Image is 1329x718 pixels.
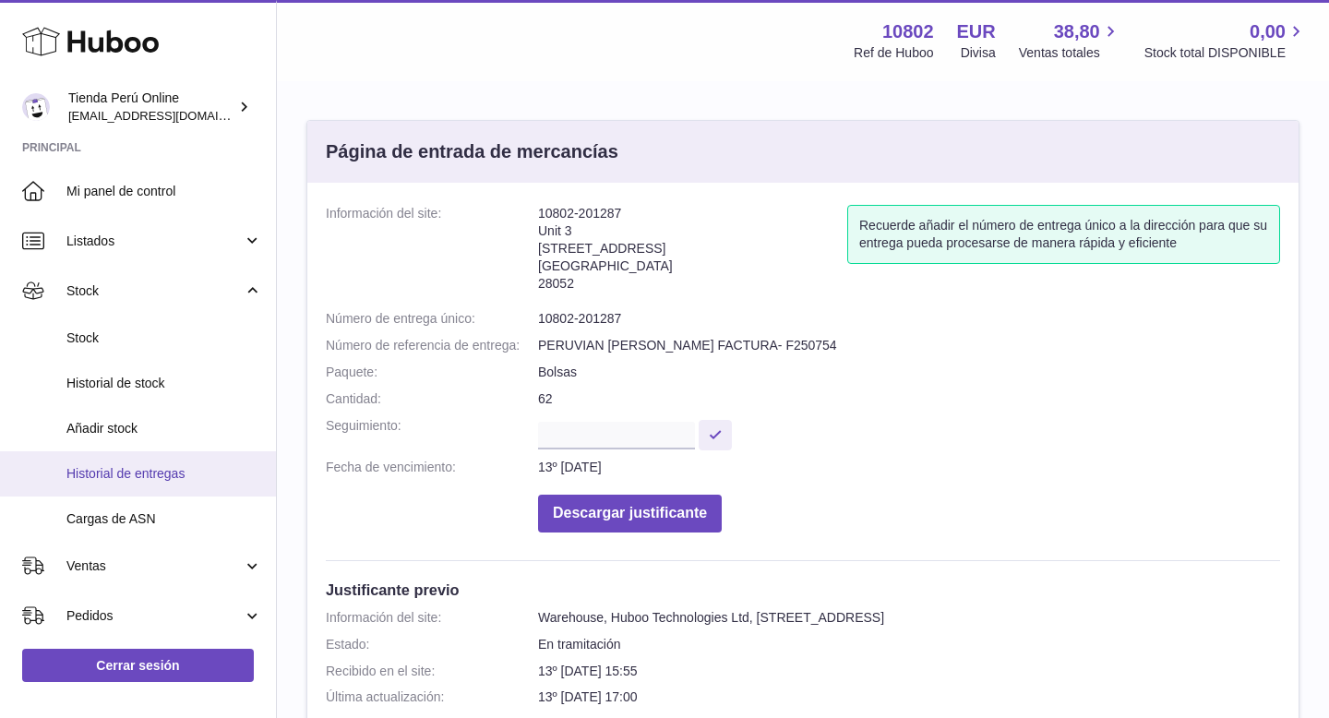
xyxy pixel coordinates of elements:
dt: Estado: [326,636,538,653]
a: Cerrar sesión [22,649,254,682]
span: Historial de stock [66,375,262,392]
span: 0,00 [1250,19,1286,44]
dd: 13º [DATE] [538,459,1280,476]
span: [EMAIL_ADDRESS][DOMAIN_NAME] [68,108,271,123]
dd: 13º [DATE] 17:00 [538,688,1280,706]
h3: Justificante previo [326,580,1280,600]
span: Stock [66,329,262,347]
div: Ref de Huboo [854,44,933,62]
dd: En tramitación [538,636,1280,653]
h3: Página de entrada de mercancías [326,139,618,164]
strong: 10802 [882,19,934,44]
span: Listados [66,233,243,250]
span: Cargas de ASN [66,510,262,528]
span: Ventas totales [1019,44,1121,62]
span: Pedidos [66,607,243,625]
dd: 13º [DATE] 15:55 [538,663,1280,680]
span: Mi panel de control [66,183,262,200]
dd: 62 [538,390,1280,408]
dt: Número de referencia de entrega: [326,337,538,354]
span: Stock total DISPONIBLE [1144,44,1307,62]
dt: Información del site: [326,609,538,627]
span: Añadir stock [66,420,262,437]
dt: Paquete: [326,364,538,381]
address: 10802-201287 Unit 3 [STREET_ADDRESS] [GEOGRAPHIC_DATA] 28052 [538,205,847,301]
dt: Cantidad: [326,390,538,408]
span: Historial de entregas [66,465,262,483]
button: Descargar justificante [538,495,722,533]
dt: Número de entrega único: [326,310,538,328]
dt: Última actualización: [326,688,538,706]
strong: EUR [957,19,996,44]
dd: 10802-201287 [538,310,1280,328]
span: 38,80 [1054,19,1100,44]
img: contacto@tiendaperuonline.com [22,93,50,121]
dt: Seguimiento: [326,417,538,449]
dd: PERUVIAN [PERSON_NAME] FACTURA- F250754 [538,337,1280,354]
a: 38,80 Ventas totales [1019,19,1121,62]
span: Ventas [66,557,243,575]
div: Tienda Perú Online [68,90,234,125]
div: Recuerde añadir el número de entrega único a la dirección para que su entrega pueda procesarse de... [847,205,1280,264]
span: Stock [66,282,243,300]
dd: Bolsas [538,364,1280,381]
dt: Información del site: [326,205,538,301]
a: 0,00 Stock total DISPONIBLE [1144,19,1307,62]
dd: Warehouse, Huboo Technologies Ltd, [STREET_ADDRESS] [538,609,1280,627]
dt: Fecha de vencimiento: [326,459,538,476]
dt: Recibido en el site: [326,663,538,680]
div: Divisa [961,44,996,62]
